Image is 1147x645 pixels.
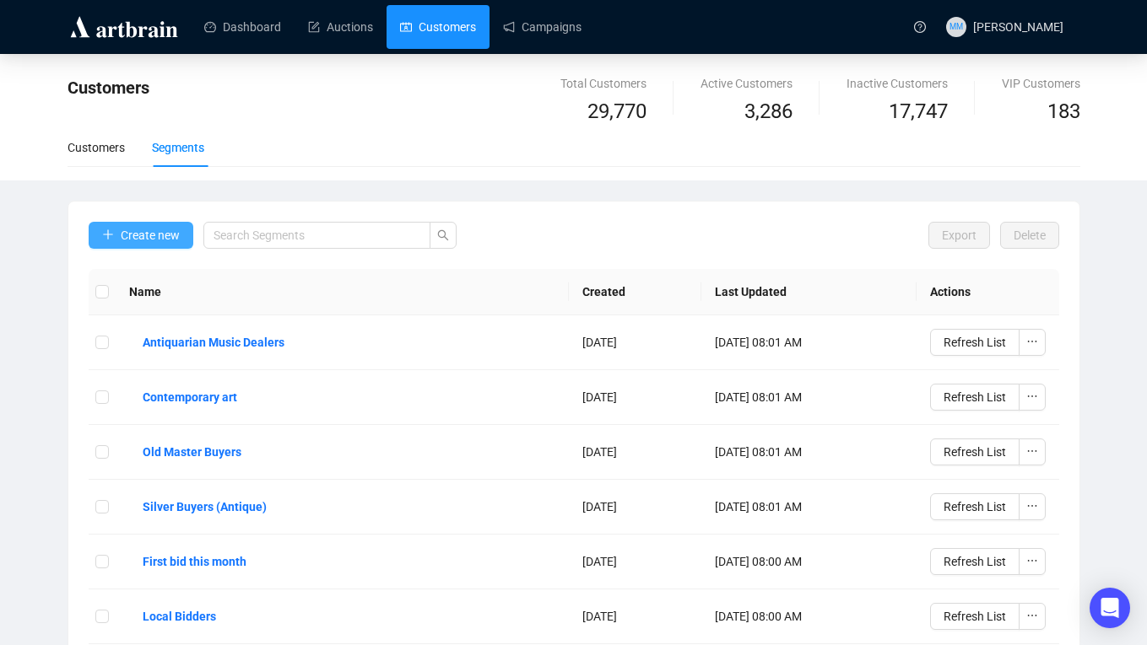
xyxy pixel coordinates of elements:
div: [DATE] [582,388,688,406]
span: 29,770 [587,96,647,128]
b: Contemporary art [143,388,237,406]
div: Inactive Customers [847,74,948,93]
div: [DATE] 08:01 AM [715,497,903,516]
a: Campaigns [503,5,582,49]
span: Create new [121,226,180,245]
span: 17,747 [889,96,948,128]
button: Silver Buyers (Antique) [129,493,280,520]
a: Dashboard [204,5,281,49]
button: Local Bidders [129,603,230,630]
div: [DATE] 08:00 AM [715,607,903,626]
button: Antiquarian Music Dealers [129,329,298,356]
span: ellipsis [1026,610,1038,621]
input: Search Segments [214,226,407,245]
div: Customers [68,138,125,157]
span: search [437,229,449,241]
div: [DATE] 08:01 AM [715,388,903,406]
th: Last Updated [701,269,917,315]
div: Segments [152,138,204,157]
div: [DATE] [582,552,688,571]
span: Refresh List [944,607,1006,626]
span: question-circle [914,21,926,33]
div: VIP Customers [1002,74,1080,93]
button: Refresh List [930,384,1020,411]
span: Refresh List [944,552,1006,571]
button: Export [928,222,990,249]
span: plus [102,228,114,240]
img: logo [68,13,181,40]
span: Customers [68,78,149,98]
a: Customers [400,5,476,49]
button: Contemporary art [129,384,251,411]
div: [DATE] [582,607,688,626]
th: Created [569,269,701,315]
span: MM [950,20,963,33]
button: Create new [89,222,193,249]
button: Refresh List [930,438,1020,465]
div: [DATE] 08:01 AM [715,333,903,352]
button: First bid this month [129,548,260,575]
span: [PERSON_NAME] [973,20,1063,34]
span: 3,286 [744,96,793,128]
th: Name [116,269,570,315]
span: ellipsis [1026,555,1038,567]
span: Refresh List [944,333,1006,352]
div: Total Customers [560,74,647,93]
b: Antiquarian Music Dealers [143,333,284,352]
button: Refresh List [930,603,1020,630]
th: Actions [917,269,1059,315]
b: Local Bidders [143,607,216,626]
span: ellipsis [1026,445,1038,457]
span: 183 [1047,99,1080,123]
button: Delete [1000,222,1059,249]
span: Refresh List [944,388,1006,406]
button: Refresh List [930,329,1020,356]
b: Silver Buyers (Antique) [143,497,267,516]
div: [DATE] 08:01 AM [715,443,903,461]
span: Refresh List [944,443,1006,461]
span: Refresh List [944,497,1006,516]
span: ellipsis [1026,500,1038,512]
button: Old Master Buyers [129,438,255,465]
button: Refresh List [930,548,1020,575]
div: [DATE] [582,443,688,461]
div: Open Intercom Messenger [1090,588,1130,628]
div: Active Customers [701,74,793,93]
b: First bid this month [143,552,246,571]
button: Refresh List [930,493,1020,520]
span: ellipsis [1026,390,1038,402]
div: [DATE] [582,497,688,516]
b: Old Master Buyers [143,443,241,461]
div: [DATE] 08:00 AM [715,552,903,571]
a: Auctions [308,5,373,49]
span: ellipsis [1026,336,1038,347]
div: [DATE] [582,333,688,352]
